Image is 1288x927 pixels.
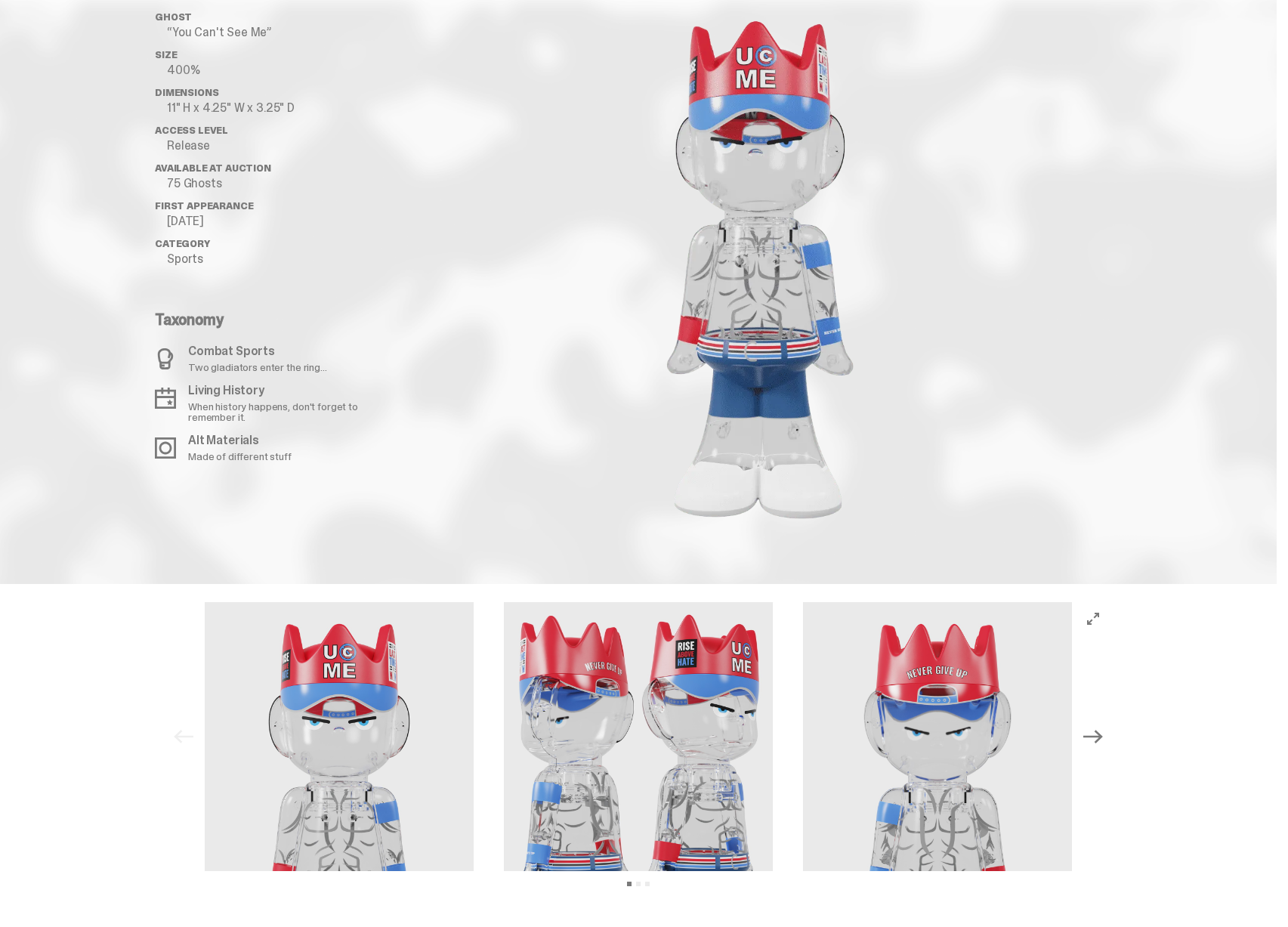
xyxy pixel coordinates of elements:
p: “You Can't See Me” [167,26,397,39]
p: Taxonomy [155,312,388,327]
span: Available at Auction [155,162,271,175]
span: Size [155,48,177,61]
button: View slide 3 [645,882,650,886]
p: Living History [188,385,388,397]
img: John_Cena_Media_Gallery_2.png [803,602,1072,871]
span: ghost [155,11,192,23]
p: Made of different stuff [188,451,292,462]
img: John_Cena_Media_Gallery_1.png [205,602,474,871]
p: 400% [167,64,397,76]
p: When history happens, don't forget to remember it. [188,401,388,422]
p: Sports [167,253,397,265]
p: Release [167,140,397,152]
button: View full-screen [1084,610,1102,628]
img: John_Cena_Media_Gallery_3.png [504,602,773,871]
p: 11" H x 4.25" W x 3.25" D [167,102,397,114]
p: 75 Ghosts [167,178,397,190]
button: Next [1076,720,1110,753]
p: [DATE] [167,215,397,227]
span: Access Level [155,124,228,137]
span: First Appearance [155,199,253,212]
button: View slide 2 [636,882,641,886]
button: View slide 1 [627,882,632,886]
span: Dimensions [155,86,218,99]
p: Combat Sports [188,345,327,357]
span: Category [155,237,210,250]
p: Two gladiators enter the ring... [188,362,327,372]
p: Alt Materials [188,434,292,447]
